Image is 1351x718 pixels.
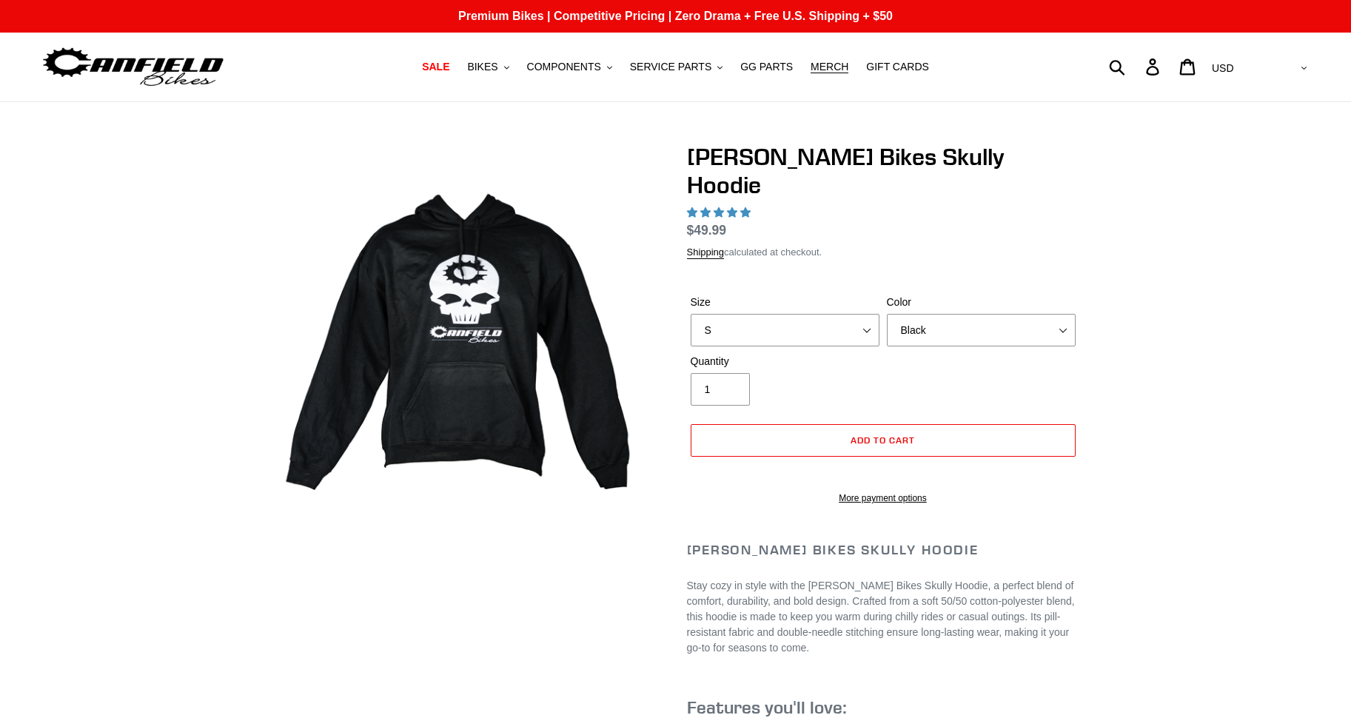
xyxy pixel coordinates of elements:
a: GG PARTS [733,57,800,77]
span: Add to cart [851,435,915,446]
button: COMPONENTS [520,57,620,77]
label: Size [691,295,879,310]
h2: [PERSON_NAME] Bikes Skully Hoodie [687,542,1079,558]
span: SERVICE PARTS [630,61,711,73]
span: SALE [422,61,449,73]
span: MERCH [811,61,848,73]
a: SALE [415,57,457,77]
div: calculated at checkout. [687,245,1079,260]
h1: [PERSON_NAME] Bikes Skully Hoodie [687,143,1079,200]
p: Stay cozy in style with the [PERSON_NAME] Bikes Skully Hoodie, a perfect blend of comfort, durabi... [687,578,1079,656]
button: BIKES [460,57,516,77]
label: Color [887,295,1076,310]
span: $49.99 [687,223,727,238]
img: Canfield Bikes [41,44,226,90]
span: BIKES [467,61,497,73]
a: MERCH [803,57,856,77]
a: Shipping [687,246,725,259]
button: SERVICE PARTS [623,57,730,77]
span: 5.00 stars [687,207,754,218]
input: Search [1117,50,1155,83]
label: Quantity [691,354,879,369]
span: GIFT CARDS [866,61,929,73]
button: Add to cart [691,424,1076,457]
a: More payment options [691,491,1076,505]
a: GIFT CARDS [859,57,936,77]
span: COMPONENTS [527,61,601,73]
h3: Features you'll love: [687,697,1079,718]
span: GG PARTS [740,61,793,73]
